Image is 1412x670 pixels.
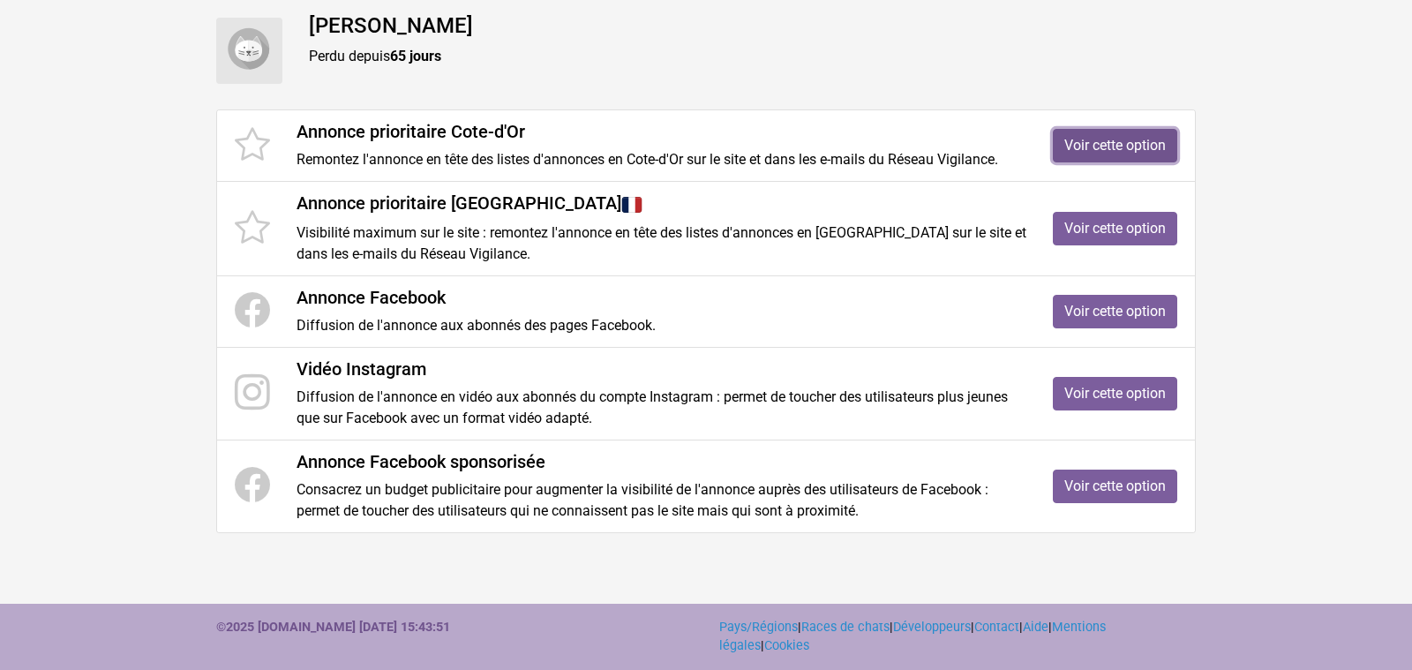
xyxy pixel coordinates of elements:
[1053,295,1177,328] a: Voir cette option
[297,315,1026,336] p: Diffusion de l'annonce aux abonnés des pages Facebook.
[309,46,1196,67] p: Perdu depuis
[297,479,1026,522] p: Consacrez un budget publicitaire pour augmenter la visibilité de l'annonce auprès des utilisateur...
[1053,377,1177,410] a: Voir cette option
[706,618,1209,656] div: | | | | | |
[297,192,1026,215] h4: Annonce prioritaire [GEOGRAPHIC_DATA]
[801,620,890,635] a: Races de chats
[297,451,1026,472] h4: Annonce Facebook sponsorisée
[764,638,809,653] a: Cookies
[309,13,1196,39] h4: [PERSON_NAME]
[719,620,798,635] a: Pays/Régions
[297,287,1026,308] h4: Annonce Facebook
[974,620,1019,635] a: Contact
[1023,620,1048,635] a: Aide
[1053,129,1177,162] a: Voir cette option
[297,149,1026,170] p: Remontez l'annonce en tête des listes d'annonces en Cote-d'Or sur le site et dans les e-mails du ...
[893,620,971,635] a: Développeurs
[297,121,1026,142] h4: Annonce prioritaire Cote-d'Or
[216,620,450,635] strong: ©2025 [DOMAIN_NAME] [DATE] 15:43:51
[390,48,441,64] strong: 65 jours
[1053,212,1177,245] a: Voir cette option
[621,194,642,215] img: France
[297,387,1026,429] p: Diffusion de l'annonce en vidéo aux abonnés du compte Instagram : permet de toucher des utilisate...
[297,358,1026,380] h4: Vidéo Instagram
[1053,470,1177,503] a: Voir cette option
[297,222,1026,265] p: Visibilité maximum sur le site : remontez l'annonce en tête des listes d'annonces en [GEOGRAPHIC_...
